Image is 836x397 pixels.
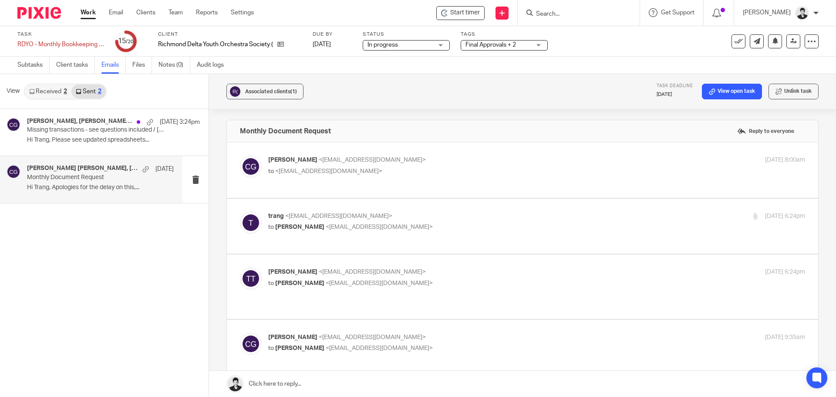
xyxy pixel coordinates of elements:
label: Reply to everyone [735,125,796,138]
input: Search [535,10,614,18]
a: Emails [101,57,126,74]
p: [DATE] [657,91,693,98]
label: Tags [461,31,548,38]
span: <[EMAIL_ADDRESS][DOMAIN_NAME]> [285,213,392,219]
a: View open task [702,84,762,99]
small: /20 [126,39,134,44]
p: [DATE] 9:35am [765,333,805,342]
a: Email [109,8,123,17]
span: to [268,224,274,230]
span: Start timer [450,8,480,17]
u: the two gaming account statements [275,19,378,26]
span: (1) [290,89,297,94]
span: <[EMAIL_ADDRESS][DOMAIN_NAME]> [275,168,382,174]
label: Due by [313,31,352,38]
a: Reports [196,8,218,17]
span: Task deadline [657,84,693,88]
span: Get Support [661,10,694,16]
a: Team [169,8,183,17]
span: [PERSON_NAME] [268,157,317,163]
h4: [PERSON_NAME], [PERSON_NAME], [PERSON_NAME] [27,118,132,125]
button: Unlink task [769,84,819,99]
p: Hi Trang, Apologies for the delay on this,... [27,184,174,191]
label: Status [363,31,450,38]
p: Missing transactions - see questions included / [PERSON_NAME] [27,126,165,134]
a: Notes (0) [158,57,190,74]
p: [PERSON_NAME] [743,8,791,17]
p: Monthly Document Request [27,174,145,181]
p: [DATE] [155,165,174,173]
span: <[EMAIL_ADDRESS][DOMAIN_NAME]> [319,269,426,275]
div: RDYO - Monthly Bookkeeping - June [17,40,104,49]
span: <[EMAIL_ADDRESS][DOMAIN_NAME]> [326,224,433,230]
span: [PERSON_NAME] [275,224,324,230]
span: <[EMAIL_ADDRESS][DOMAIN_NAME]> [319,157,426,163]
img: Pixie [17,7,61,19]
p: [DATE] 8:00am [765,156,805,165]
span: to [268,345,274,351]
p: [DATE] 6:24pm [765,212,805,221]
img: svg%3E [229,85,242,98]
span: <[EMAIL_ADDRESS][DOMAIN_NAME]> [319,334,426,340]
span: <[EMAIL_ADDRESS][DOMAIN_NAME]> [326,280,433,286]
label: Task [17,31,104,38]
span: ō [10,92,13,98]
img: svg%3E [240,212,262,234]
p: [DATE] 6:24pm [765,268,805,277]
span: View [7,87,20,96]
img: svg%3E [240,156,262,177]
span: [PERSON_NAME] [268,269,317,275]
p: Richmond Delta Youth Orchestra Society (RDYO) [158,40,273,49]
h4: Monthly Document Request [240,127,331,136]
span: [DATE] [313,41,331,48]
p: Hi Trang, Please see updated spreadsheets... [27,136,200,144]
img: svg%3E [240,333,262,355]
div: 2 [98,88,101,95]
span: Final Approvals + 2 [465,42,516,48]
span: trang [268,213,284,219]
div: Richmond Delta Youth Orchestra Society (RDYO) - RDYO - Monthly Bookkeeping - June [436,6,485,20]
a: Subtasks [17,57,50,74]
div: 2 [64,88,67,95]
img: svg%3E [7,165,20,179]
a: Settings [231,8,254,17]
img: svg%3E [7,118,20,132]
span: <[EMAIL_ADDRESS][DOMAIN_NAME]> [326,345,433,351]
span: [PERSON_NAME] [275,280,324,286]
a: Received2 [25,85,71,98]
a: Files [132,57,152,74]
span: Associated clients [245,89,297,94]
span: to [268,280,274,286]
span: [PERSON_NAME] [275,345,324,351]
span: [PERSON_NAME] [268,334,317,340]
span: to [268,168,274,174]
img: svg%3E [240,268,262,289]
label: Client [158,31,302,38]
a: Audit logs [197,57,230,74]
h4: [PERSON_NAME] [PERSON_NAME], [PERSON_NAME] [27,165,138,172]
a: Clients [136,8,155,17]
img: squarehead.jpg [795,6,809,20]
a: Sent2 [71,85,105,98]
a: Work [81,8,96,17]
a: Client tasks [56,57,95,74]
div: 15 [118,36,134,46]
button: Associated clients(1) [226,84,303,99]
p: [DATE] 3:24pm [160,118,200,126]
span: In progress [367,42,398,48]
